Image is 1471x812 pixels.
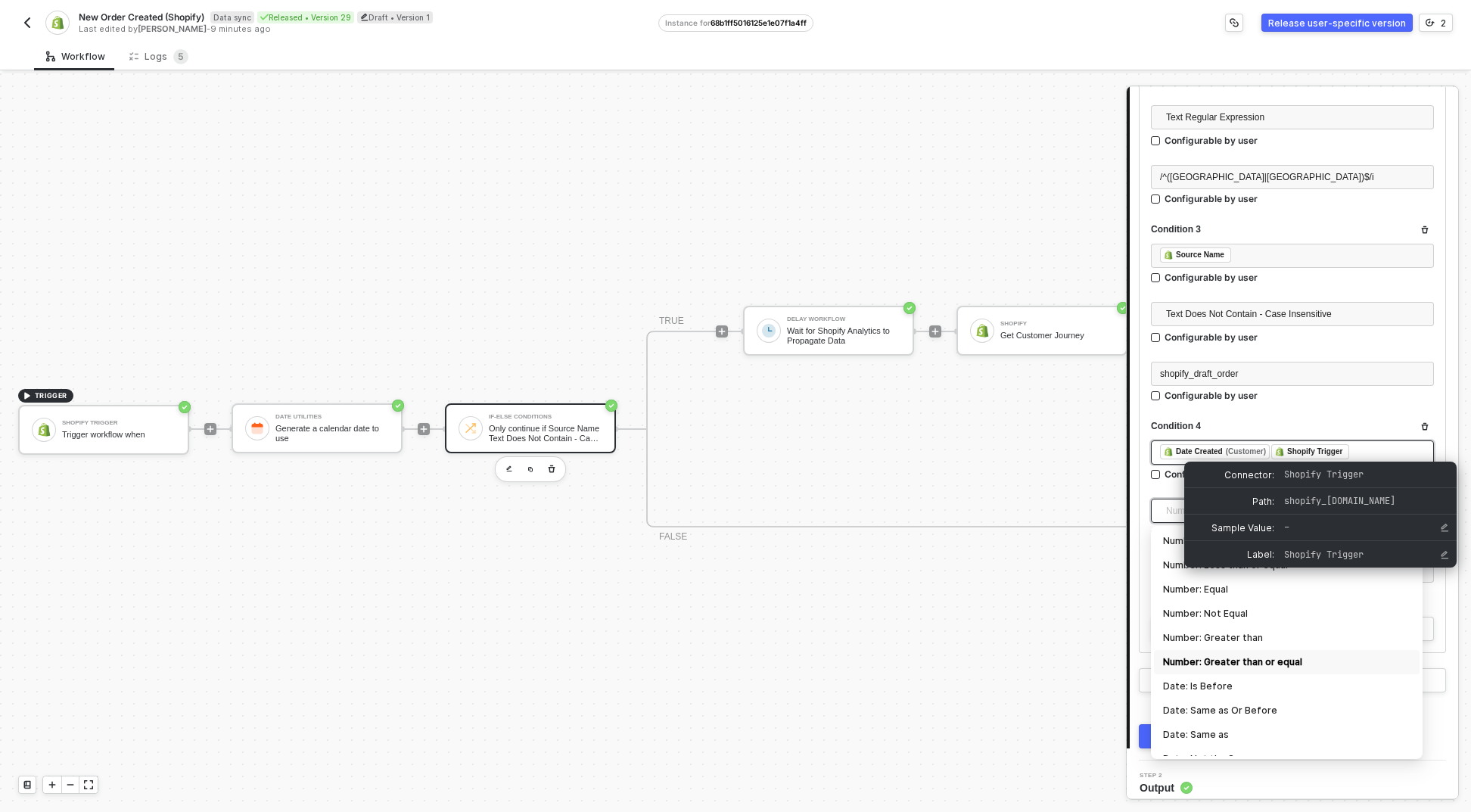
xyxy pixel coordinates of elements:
[1154,698,1420,723] div: Date: Same as Or Before
[21,17,33,29] img: back
[129,49,188,64] div: Logs
[711,18,807,27] span: 68b1ff5016125e1e07f1a4ff
[179,401,191,413] span: icon-success-page
[1154,747,1420,771] div: Date: Not the Same as
[1139,724,1188,748] button: Next
[1163,702,1410,719] div: Date: Same as Or Before
[250,422,264,435] img: icon
[1275,447,1284,456] img: fieldIcon
[659,314,684,328] div: TRUE
[1166,106,1425,129] span: Text Regular Expression
[138,23,207,34] span: [PERSON_NAME]
[931,327,940,336] span: icon-play
[1187,521,1274,534] span: Sample Value:
[1140,780,1193,795] span: Output
[1164,447,1173,456] img: fieldIcon
[1165,389,1258,402] div: Configurable by user
[1176,445,1223,459] div: Date Created
[1284,495,1395,507] span: shopify_[DOMAIN_NAME]
[787,316,900,322] div: Delay Workflow
[1176,248,1224,262] div: Source Name
[46,51,105,63] div: Workflow
[489,414,602,420] div: If-Else Conditions
[1419,14,1453,32] button: 2
[521,460,540,478] button: copy-block
[1187,494,1274,507] span: Path:
[1165,192,1258,205] div: Configurable by user
[1163,605,1410,622] div: Number: Not Equal
[173,49,188,64] sup: 5
[392,400,404,412] span: icon-success-page
[84,780,93,789] span: icon-expand
[419,425,428,434] span: icon-play
[1154,577,1420,602] div: Number: Equal
[1226,446,1266,458] div: (Customer)
[1163,654,1410,670] div: Number: Greater than or equal
[1261,14,1413,32] button: Release user-specific version
[1284,468,1364,481] span: Shopify Trigger
[1163,630,1410,646] div: Number: Greater than
[1284,521,1289,534] span: –
[48,780,57,789] span: icon-play
[975,324,989,338] img: icon
[210,11,254,23] span: Data sync
[1435,518,1454,537] button: Edit Sample Value
[66,780,75,789] span: icon-minus
[1165,331,1258,344] div: Configurable by user
[1160,172,1374,182] span: /^([GEOGRAPHIC_DATA]|[GEOGRAPHIC_DATA])$/i
[1154,650,1420,674] div: Number: Greater than or equal
[275,424,389,443] div: Generate a calendar date to use
[1165,468,1258,481] div: Configurable by user
[489,424,602,443] div: Only continue if Source Name Text Does Not Contain - Case Sensitive pos
[79,11,204,23] span: New Order Created (Shopify)
[1000,331,1114,341] div: Get Customer Journey
[62,430,176,440] div: Trigger workflow when
[1164,250,1173,260] img: fieldIcon
[1166,303,1425,325] span: Text Does Not Contain - Case Insensitive
[79,23,657,35] div: Last edited by - 9 minutes ago
[357,11,433,23] div: Draft • Version 1
[1163,557,1410,574] div: Number: Less than or equal
[1154,553,1420,577] div: Number: Less than or equal
[605,400,617,412] span: icon-success-page
[1165,134,1258,147] div: Configurable by user
[1166,499,1425,522] span: Number: Greater than or equal
[1140,773,1193,779] span: Step 2
[1163,751,1410,767] div: Date: Not the Same as
[1435,545,1454,563] button: Edit Label
[257,11,354,23] div: Released • Version 29
[1139,668,1446,692] button: OR
[1163,533,1410,549] div: Number: Less than
[1154,602,1420,626] div: Number: Not Equal
[1163,581,1410,598] div: Number: Equal
[665,18,711,27] span: Instance for
[1441,17,1446,30] div: 2
[527,466,533,472] img: copy-block
[506,465,512,472] img: edit-cred
[464,422,477,435] img: icon
[762,324,776,338] img: icon
[1151,420,1434,433] div: Condition 4
[1154,723,1420,747] div: Date: Same as
[717,327,726,336] span: icon-play
[1426,18,1435,27] span: icon-versioning
[206,425,215,434] span: icon-play
[1163,726,1410,743] div: Date: Same as
[1187,548,1274,561] span: Label:
[1160,369,1238,379] span: shopify_draft_order
[360,13,369,21] span: icon-edit
[1187,468,1274,481] span: Connector:
[659,530,687,544] div: FALSE
[1163,678,1410,695] div: Date: Is Before
[1000,321,1114,327] div: Shopify
[787,326,900,345] div: Wait for Shopify Analytics to Propagate Data
[1154,529,1420,553] div: Number: Less than
[1284,548,1364,560] span: Shopify Trigger
[18,14,36,32] button: back
[51,16,64,30] img: integration-icon
[1151,223,1434,236] div: Condition 3
[23,391,32,400] span: icon-play
[37,423,51,437] img: icon
[500,460,518,478] button: edit-cred
[62,420,176,426] div: Shopify Trigger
